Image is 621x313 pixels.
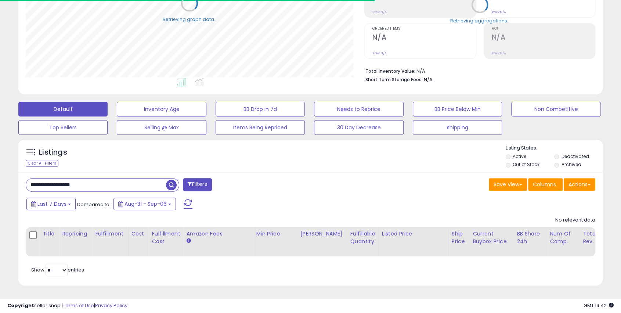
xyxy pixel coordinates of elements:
div: Fulfillment [95,230,125,238]
label: Out of Stock [513,161,539,168]
button: Columns [528,178,563,191]
div: BB Share 24h. [517,230,544,245]
button: Save View [489,178,527,191]
button: BB Drop in 7d [216,102,305,116]
button: shipping [413,120,502,135]
div: Current Buybox Price [473,230,510,245]
span: Last 7 Days [37,200,66,208]
button: Filters [183,178,212,191]
div: Title [43,230,56,238]
div: Clear All Filters [26,160,58,167]
label: Deactivated [562,153,589,159]
div: Num of Comp. [550,230,577,245]
button: Actions [564,178,595,191]
button: Top Sellers [18,120,108,135]
div: Repricing [62,230,89,238]
button: Default [18,102,108,116]
a: Privacy Policy [95,302,127,309]
div: Min Price [256,230,294,238]
div: No relevant data [555,217,595,224]
a: Terms of Use [63,302,94,309]
h5: Listings [39,147,67,158]
span: Compared to: [77,201,111,208]
button: Aug-31 - Sep-06 [113,198,176,210]
div: Total Rev. [583,230,610,245]
label: Archived [562,161,581,168]
span: Aug-31 - Sep-06 [124,200,167,208]
div: [PERSON_NAME] [300,230,344,238]
span: Show: entries [31,266,84,273]
div: Amazon Fees [186,230,250,238]
button: Non Competitive [511,102,600,116]
span: Columns [533,181,556,188]
label: Active [513,153,526,159]
button: Last 7 Days [26,198,76,210]
button: BB Price Below Min [413,102,502,116]
div: Ship Price [452,230,466,245]
div: Cost [131,230,146,238]
div: seller snap | | [7,302,127,309]
strong: Copyright [7,302,34,309]
button: Items Being Repriced [216,120,305,135]
button: Needs to Reprice [314,102,403,116]
p: Listing States: [506,145,603,152]
span: 2025-09-14 19:42 GMT [584,302,614,309]
button: Inventory Age [117,102,206,116]
button: 30 Day Decrease [314,120,403,135]
div: Fulfillable Quantity [350,230,375,245]
div: Listed Price [382,230,445,238]
div: Fulfillment Cost [152,230,180,245]
div: Retrieving aggregations.. [450,17,509,24]
button: Selling @ Max [117,120,206,135]
div: Retrieving graph data.. [163,16,216,22]
small: Amazon Fees. [186,238,191,244]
